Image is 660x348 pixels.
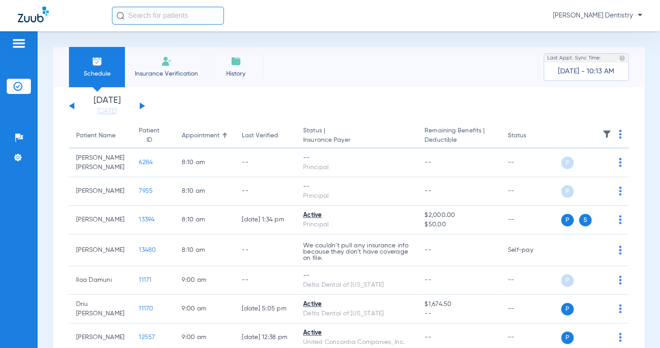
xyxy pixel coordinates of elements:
td: -- [235,177,296,206]
span: Schedule [76,69,118,78]
div: Last Verified [242,131,278,140]
span: History [214,69,257,78]
td: 8:10 AM [175,206,235,234]
img: group-dot-blue.svg [619,130,621,139]
td: Self-pay [501,234,561,266]
div: Appointment [182,131,227,140]
span: P [561,274,574,287]
img: hamburger-icon [12,38,26,49]
span: -- [424,247,431,253]
img: group-dot-blue.svg [619,187,621,195]
div: Last Verified [242,131,289,140]
td: [PERSON_NAME] [69,234,132,266]
td: -- [501,266,561,295]
span: P [561,185,574,198]
span: P [561,214,574,226]
span: P [561,303,574,315]
span: P [561,157,574,169]
td: 9:00 AM [175,266,235,295]
div: Patient ID [139,126,167,145]
td: [DATE] 1:34 PM [235,206,296,234]
td: [PERSON_NAME] [69,177,132,206]
td: -- [501,149,561,177]
td: [PERSON_NAME] [PERSON_NAME] [69,149,132,177]
img: group-dot-blue.svg [619,246,621,255]
iframe: Chat Widget [615,305,660,348]
span: -- [424,277,431,283]
td: Driu [PERSON_NAME] [69,295,132,323]
span: [DATE] - 10:13 AM [558,67,614,76]
span: -- [424,159,431,166]
div: Active [303,328,410,338]
img: group-dot-blue.svg [619,304,621,313]
div: Appointment [182,131,219,140]
span: Last Appt. Sync Time: [547,54,601,63]
span: -- [424,188,431,194]
div: Principal [303,220,410,229]
span: 11170 [139,306,153,312]
div: Patient ID [139,126,159,145]
td: [DATE] 5:05 PM [235,295,296,323]
span: 6284 [139,159,153,166]
td: -- [501,177,561,206]
span: Insurance Payer [303,136,410,145]
img: Schedule [92,56,103,67]
span: -- [424,309,493,318]
td: 8:10 AM [175,177,235,206]
div: Delta Dental of [US_STATE] [303,309,410,318]
div: Principal [303,163,410,172]
span: Insurance Verification [132,69,201,78]
td: -- [501,206,561,234]
span: 11171 [139,277,151,283]
td: 8:10 AM [175,234,235,266]
span: $50.00 [424,220,493,229]
div: Delta Dental of [US_STATE] [303,280,410,290]
img: group-dot-blue.svg [619,276,621,284]
div: United Concordia Companies, Inc. [303,338,410,347]
div: Active [303,300,410,309]
span: Deductible [424,136,493,145]
td: -- [235,234,296,266]
li: [DATE] [80,96,134,116]
div: -- [303,153,410,163]
th: Status | [296,123,417,149]
img: Search Icon [116,12,124,20]
div: Patient Name [76,131,116,140]
input: Search for patients [112,7,224,25]
div: -- [303,271,410,280]
a: [DATE] [80,107,134,116]
img: filter.svg [602,130,611,139]
td: Iloa Damuni [69,266,132,295]
img: Zuub Logo [18,7,49,22]
span: $1,674.50 [424,300,493,309]
span: 12557 [139,334,155,340]
p: We couldn’t pull any insurance info because they don’t have coverage on file. [303,242,410,261]
th: Remaining Benefits | [417,123,500,149]
img: Manual Insurance Verification [161,56,172,67]
span: 13480 [139,247,156,253]
img: group-dot-blue.svg [619,158,621,167]
td: 8:10 AM [175,149,235,177]
span: $2,000.00 [424,211,493,220]
td: -- [501,295,561,323]
div: Patient Name [76,131,124,140]
div: Active [303,211,410,220]
div: -- [303,182,410,191]
img: last sync help info [619,55,625,61]
td: 9:00 AM [175,295,235,323]
td: -- [235,266,296,295]
img: group-dot-blue.svg [619,215,621,224]
span: P [561,331,574,344]
img: History [231,56,241,67]
span: [PERSON_NAME] Dentistry [553,11,642,20]
span: -- [424,334,431,340]
th: Status [501,123,561,149]
span: S [579,214,591,226]
td: [PERSON_NAME] [69,206,132,234]
span: 7955 [139,188,153,194]
span: 13394 [139,216,154,223]
td: -- [235,149,296,177]
div: Principal [303,191,410,201]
